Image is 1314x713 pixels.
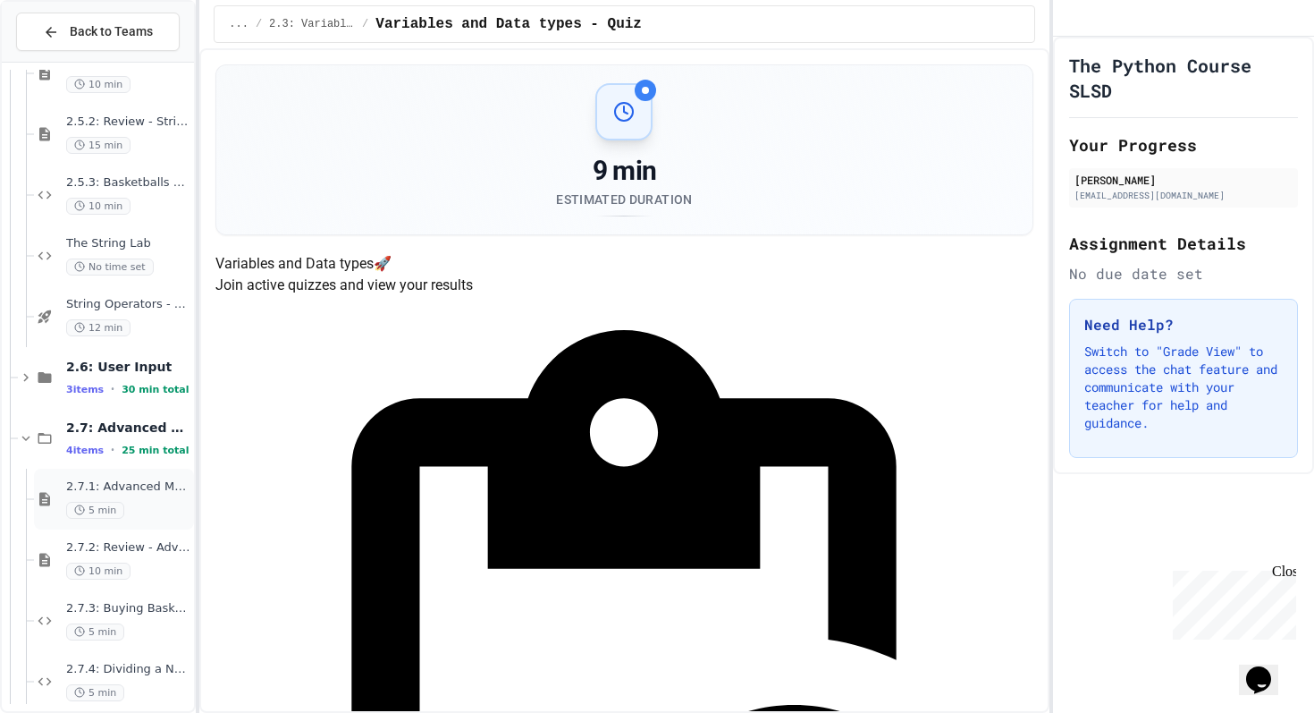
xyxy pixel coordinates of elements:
h2: Assignment Details [1069,231,1298,256]
span: / [256,17,262,31]
h2: Your Progress [1069,132,1298,157]
div: [EMAIL_ADDRESS][DOMAIN_NAME] [1074,189,1293,202]
div: Estimated Duration [556,191,692,208]
span: 5 min [66,502,124,519]
div: 9 min [556,155,692,187]
span: 5 min [66,624,124,641]
p: Join active quizzes and view your results [215,275,1032,296]
span: 2.5.2: Review - String Operators [66,115,190,130]
h4: Variables and Data types 🚀 [215,253,1032,275]
p: Switch to "Grade View" to access the chat feature and communicate with your teacher for help and ... [1084,343,1283,432]
span: 10 min [66,198,131,215]
span: • [111,382,114,396]
iframe: chat widget [1166,564,1296,640]
span: 10 min [66,563,131,580]
span: 2.7: Advanced Math [66,420,190,436]
span: 2.7.1: Advanced Math [66,480,190,495]
span: 2.7.4: Dividing a Number [66,662,190,677]
span: 30 min total [122,384,189,395]
div: [PERSON_NAME] [1074,172,1293,188]
div: Chat with us now!Close [7,7,123,114]
span: / [362,17,368,31]
span: String Operators - Quiz [66,297,190,312]
span: 5 min [66,684,124,701]
span: 3 items [66,384,104,395]
span: No time set [66,259,154,276]
h1: The Python Course SLSD [1069,53,1298,103]
iframe: chat widget [1239,641,1296,695]
span: 2.5.3: Basketballs and Footballs [66,175,190,191]
span: 25 min total [122,445,189,456]
span: 10 min [66,76,131,93]
span: 2.6: User Input [66,359,190,375]
span: 4 items [66,445,104,456]
span: The String Lab [66,236,190,251]
span: ... [229,17,248,31]
span: 2.3: Variables and Data Types [269,17,355,31]
span: 15 min [66,137,131,154]
h3: Need Help? [1084,314,1283,335]
span: 2.7.2: Review - Advanced Math [66,540,190,556]
span: 2.7.3: Buying Basketballs [66,601,190,616]
span: • [111,443,114,457]
span: Back to Teams [70,22,153,41]
span: Variables and Data types - Quiz [375,13,642,35]
span: 12 min [66,319,131,336]
div: No due date set [1069,263,1298,284]
button: Back to Teams [16,13,180,51]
